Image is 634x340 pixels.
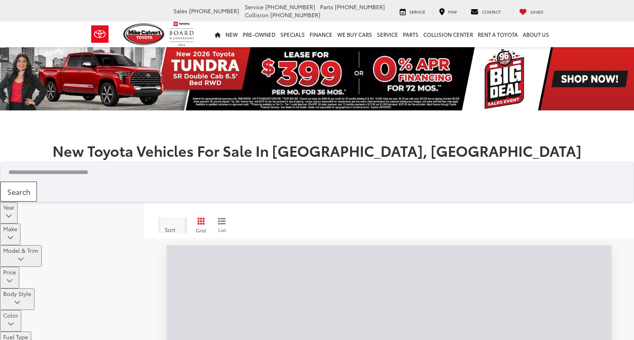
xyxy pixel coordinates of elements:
[394,7,431,15] a: Service
[3,311,18,319] div: Color
[245,11,269,19] span: Collision
[335,22,374,47] a: WE BUY CARS
[3,203,14,211] div: Year
[8,162,634,182] form: Search by Make, Model, or Keyword
[307,22,335,47] a: Finance
[448,9,457,15] span: Map
[475,22,520,47] a: Rent a Toyota
[3,233,17,244] div: Make
[123,23,166,45] img: Mike Calvert Toyota
[196,227,206,234] span: Grid
[270,11,320,19] span: [PHONE_NUMBER]
[3,319,18,330] div: Color
[158,217,187,233] button: Select sort value
[173,7,187,15] span: Sales
[3,276,16,287] div: Price
[320,3,333,11] span: Parts
[3,211,14,222] div: Year
[245,3,264,11] span: Service
[0,182,37,202] button: Search
[265,3,315,11] span: [PHONE_NUMBER]
[421,22,475,47] a: Collision Center
[433,7,463,15] a: Map
[513,7,549,15] a: My Saved Vehicles
[374,22,401,47] a: Service
[3,225,17,233] div: Make
[189,7,239,15] span: [PHONE_NUMBER]
[3,290,31,298] div: Body Style
[401,22,421,47] a: Parts
[212,217,232,234] button: List View
[3,246,38,254] div: Model & Trim
[278,22,307,47] a: Specials
[520,22,551,47] a: About Us
[3,298,31,309] div: Body Style
[530,9,543,15] span: Saved
[223,22,240,47] a: New
[218,226,226,233] span: List
[335,3,385,11] span: [PHONE_NUMBER]
[212,22,223,47] a: Home
[165,226,175,234] span: Sort
[3,254,38,266] div: Model & Trim
[482,9,501,15] span: Contact
[85,21,115,47] img: Toyota
[8,165,634,180] input: Search by Make, Model, or Keyword
[240,22,278,47] a: Pre-Owned
[3,268,16,276] div: Price
[409,9,425,15] span: Service
[465,7,507,15] a: Contact
[187,217,212,234] button: Grid View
